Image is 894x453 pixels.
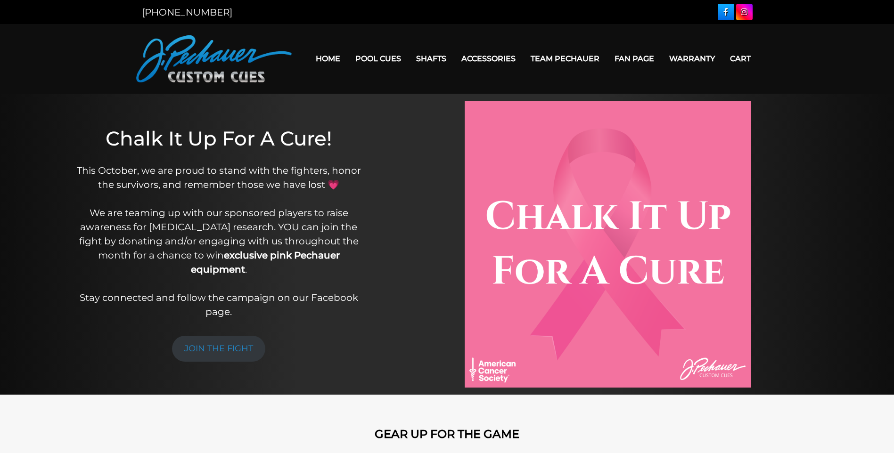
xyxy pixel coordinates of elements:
[308,47,348,71] a: Home
[409,47,454,71] a: Shafts
[662,47,722,71] a: Warranty
[722,47,758,71] a: Cart
[375,427,519,441] strong: GEAR UP FOR THE GAME
[607,47,662,71] a: Fan Page
[523,47,607,71] a: Team Pechauer
[172,336,265,362] a: JOIN THE FIGHT
[348,47,409,71] a: Pool Cues
[191,250,340,275] strong: exclusive pink Pechauer equipment
[142,7,232,18] a: [PHONE_NUMBER]
[72,127,366,150] h1: Chalk It Up For A Cure!
[454,47,523,71] a: Accessories
[72,163,366,319] p: This October, we are proud to stand with the fighters, honor the survivors, and remember those we...
[136,35,292,82] img: Pechauer Custom Cues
